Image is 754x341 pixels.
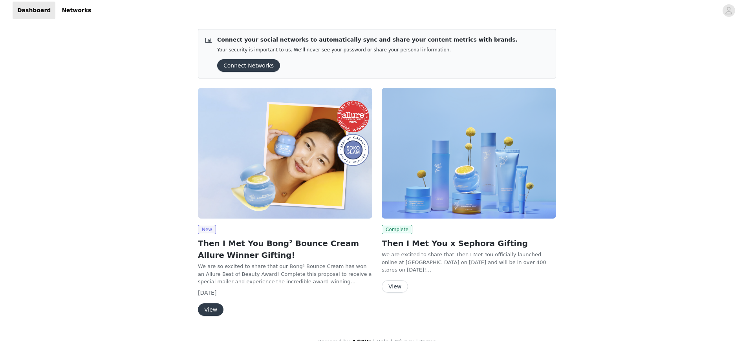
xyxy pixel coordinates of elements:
[382,237,556,249] h2: Then I Met You x Sephora Gifting
[217,36,518,44] p: Connect your social networks to automatically sync and share your content metrics with brands.
[382,88,556,219] img: Then I Met You
[198,307,223,313] a: View
[217,47,518,53] p: Your security is important to us. We’ll never see your password or share your personal information.
[198,263,372,286] p: We are so excited to share that our Bong² Bounce Cream has won an Allure Best of Beauty Award! Co...
[725,4,732,17] div: avatar
[198,225,216,234] span: New
[382,225,412,234] span: Complete
[198,237,372,261] h2: Then I Met You Bong² Bounce Cream Allure Winner Gifting!
[217,59,280,72] button: Connect Networks
[13,2,55,19] a: Dashboard
[57,2,96,19] a: Networks
[382,280,408,293] button: View
[382,284,408,290] a: View
[382,251,556,274] p: We are excited to share that Then I Met You officially launched online at [GEOGRAPHIC_DATA] on [D...
[198,303,223,316] button: View
[198,88,372,219] img: Then I Met You
[198,290,216,296] span: [DATE]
